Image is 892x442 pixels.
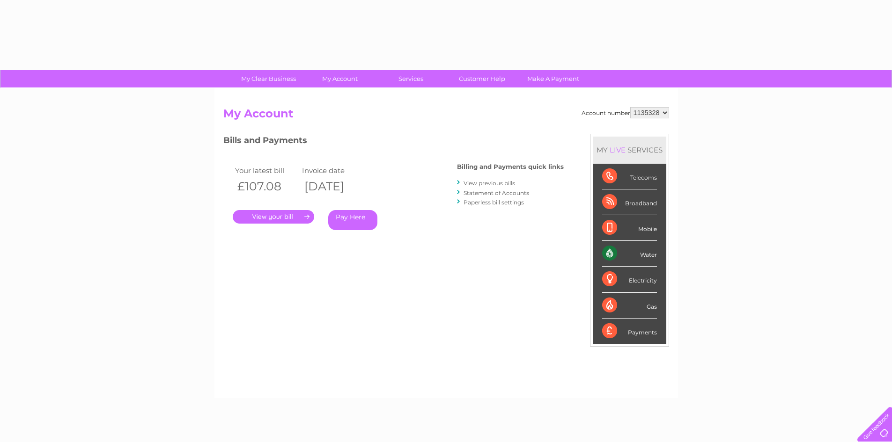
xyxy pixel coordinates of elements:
div: Payments [602,319,657,344]
div: Water [602,241,657,267]
div: Electricity [602,267,657,292]
th: [DATE] [300,177,367,196]
th: £107.08 [233,177,300,196]
a: Make A Payment [515,70,592,87]
h4: Billing and Payments quick links [457,163,564,170]
a: Customer Help [443,70,521,87]
a: View previous bills [464,180,515,187]
h3: Bills and Payments [223,134,564,150]
a: Paperless bill settings [464,199,524,206]
h2: My Account [223,107,669,125]
a: Pay Here [328,210,377,230]
td: Invoice date [300,164,367,177]
div: Gas [602,293,657,319]
div: MY SERVICES [593,137,666,163]
a: . [233,210,314,224]
div: Telecoms [602,164,657,189]
div: Broadband [602,189,657,215]
a: Statement of Accounts [464,189,529,196]
div: Account number [582,107,669,118]
a: My Account [301,70,378,87]
a: Services [372,70,450,87]
a: My Clear Business [230,70,307,87]
div: Mobile [602,215,657,241]
td: Your latest bill [233,164,300,177]
div: LIVE [608,145,627,154]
